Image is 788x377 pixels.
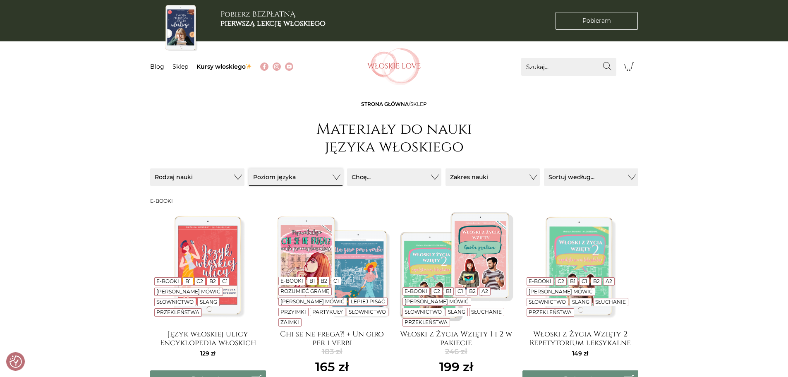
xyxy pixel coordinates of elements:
[249,168,343,186] button: Poziom języka
[529,299,566,305] a: Słownictwo
[351,298,385,305] a: Lepiej pisać
[172,63,188,70] a: Sklep
[311,120,477,156] h1: Materiały do nauki języka włoskiego
[156,309,199,315] a: Przekleństwa
[274,330,390,346] a: Chi se ne frega?! + Un giro per i verbi
[439,358,473,376] ins: 199
[405,288,427,294] a: E-booki
[150,198,638,204] h3: E-booki
[446,288,451,294] a: B1
[209,278,216,284] a: B2
[439,346,473,358] del: 246
[445,168,540,186] button: Zakres nauki
[572,299,589,305] a: Slang
[469,288,476,294] a: B2
[448,309,465,315] a: Slang
[582,278,587,284] a: C1
[280,298,345,305] a: [PERSON_NAME] mówić
[150,63,164,70] a: Blog
[333,278,339,284] a: C1
[405,298,469,305] a: [PERSON_NAME] mówić
[156,288,220,295] a: [PERSON_NAME] mówić
[246,63,251,69] img: ✨
[349,309,386,315] a: Słownictwo
[361,101,427,107] span: /
[312,309,343,315] a: Partykuły
[280,319,299,325] a: Zaimki
[150,330,266,346] a: Język włoskiej ulicy Encyklopedia włoskich wulgaryzmów
[150,168,244,186] button: Rodzaj nauki
[572,350,588,357] span: 149
[200,299,217,305] a: Slang
[558,278,564,284] a: C2
[185,278,191,284] a: B1
[200,350,216,357] span: 129
[321,278,327,284] a: B2
[529,309,572,315] a: Przekleństwa
[521,58,616,76] input: Szukaj...
[220,18,326,29] b: pierwszą lekcję włoskiego
[405,309,442,315] a: Słownictwo
[595,299,626,305] a: Słuchanie
[315,346,349,358] del: 183
[620,58,638,76] button: Koszyk
[593,278,600,284] a: B2
[10,355,22,368] img: Revisit consent button
[410,101,427,107] span: sklep
[529,278,551,284] a: E-booki
[347,168,441,186] button: Chcę...
[280,278,303,284] a: E-booki
[481,288,488,294] a: A2
[544,168,638,186] button: Sortuj według...
[280,288,329,294] a: Rozumieć gramę
[156,278,179,284] a: E-booki
[398,330,514,346] a: Włoski z Życia Wzięty 1 i 2 w pakiecie
[367,48,421,85] img: Włoskielove
[556,12,638,30] a: Pobieram
[196,63,252,70] a: Kursy włoskiego
[309,278,315,284] a: B1
[405,319,448,325] a: Przekleństwa
[315,358,349,376] ins: 165
[582,17,611,25] span: Pobieram
[280,309,306,315] a: Przyimki
[220,10,326,28] h3: Pobierz BEZPŁATNĄ
[156,299,194,305] a: Słownictwo
[471,309,502,315] a: Słuchanie
[457,288,463,294] a: C1
[570,278,575,284] a: B1
[529,288,593,295] a: [PERSON_NAME] mówić
[222,278,228,284] a: C1
[361,101,409,107] a: Strona główna
[434,288,440,294] a: C2
[10,355,22,368] button: Preferencje co do zgód
[522,330,638,346] a: Włoski z Życia Wzięty 2 Repetytorium leksykalne
[606,278,612,284] a: A2
[196,278,203,284] a: C2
